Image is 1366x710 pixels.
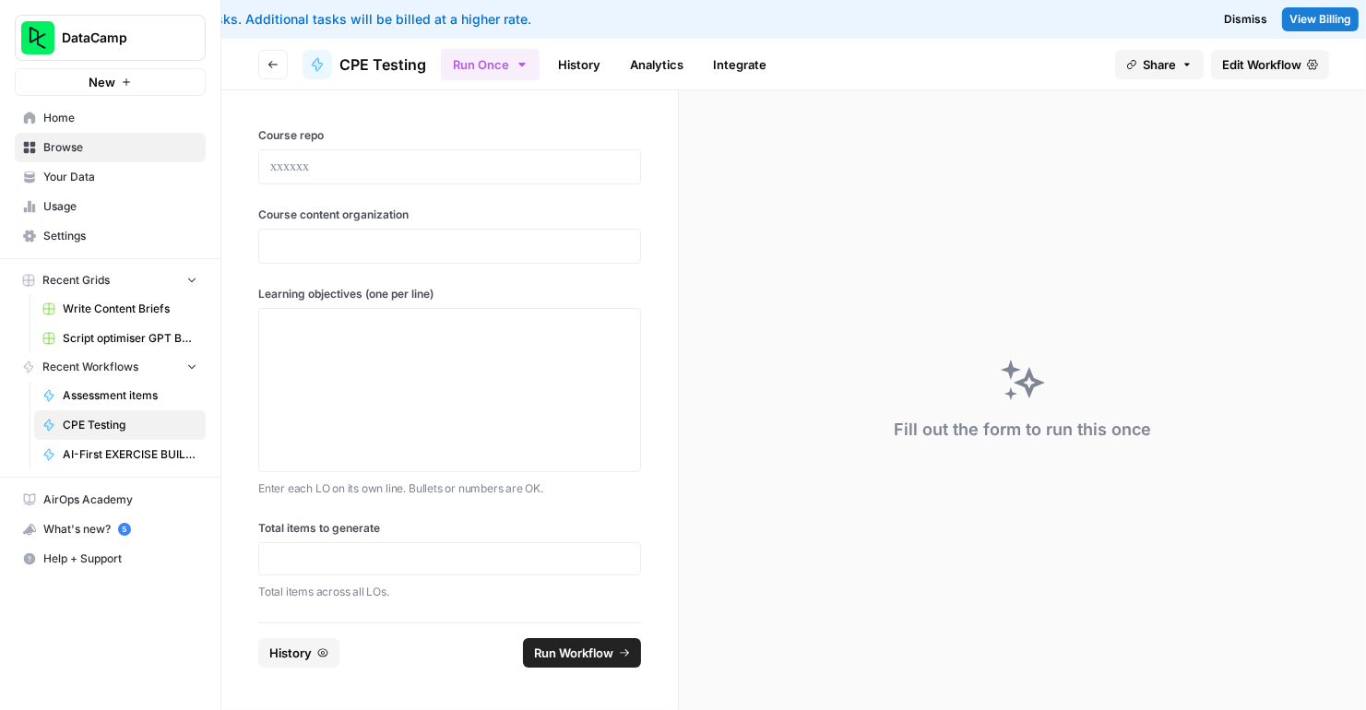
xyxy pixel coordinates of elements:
[523,638,641,668] button: Run Workflow
[15,103,206,133] a: Home
[258,286,641,302] label: Learning objectives (one per line)
[43,198,197,215] span: Usage
[258,638,339,668] button: History
[258,479,641,498] p: Enter each LO on its own line. Bullets or numbers are OK.
[43,228,197,244] span: Settings
[63,446,197,463] span: AI-First EXERCISE BUILDER
[441,49,540,80] button: Run Once
[43,139,197,156] span: Browse
[34,381,206,410] a: Assessment items
[118,523,131,536] a: 5
[15,266,206,294] button: Recent Grids
[1143,55,1176,74] span: Share
[1211,50,1329,79] a: Edit Workflow
[89,73,115,91] span: New
[15,192,206,221] a: Usage
[63,417,197,433] span: CPE Testing
[15,10,871,29] div: You've used your included tasks. Additional tasks will be billed at a higher rate.
[1282,7,1359,31] a: View Billing
[16,515,205,543] div: What's new?
[34,294,206,324] a: Write Content Briefs
[15,15,206,61] button: Workspace: DataCamp
[547,50,612,79] a: History
[15,162,206,192] a: Your Data
[43,550,197,567] span: Help + Support
[269,644,312,662] span: History
[258,583,641,601] p: Total items across all LOs.
[894,417,1151,443] div: Fill out the form to run this once
[1217,7,1275,31] button: Dismiss
[43,110,197,126] span: Home
[15,68,206,96] button: New
[15,353,206,381] button: Recent Workflows
[1289,11,1351,28] span: View Billing
[258,520,641,537] label: Total items to generate
[34,440,206,469] a: AI-First EXERCISE BUILDER
[1115,50,1204,79] button: Share
[63,301,197,317] span: Write Content Briefs
[42,359,138,375] span: Recent Workflows
[42,272,110,289] span: Recent Grids
[122,525,126,534] text: 5
[534,644,613,662] span: Run Workflow
[702,50,778,79] a: Integrate
[15,221,206,251] a: Settings
[34,324,206,353] a: Script optimiser GPT Build V2 Grid
[258,207,641,223] label: Course content organization
[15,133,206,162] a: Browse
[1224,11,1267,28] span: Dismiss
[21,21,54,54] img: DataCamp Logo
[63,387,197,404] span: Assessment items
[619,50,695,79] a: Analytics
[303,50,426,79] a: CPE Testing
[34,410,206,440] a: CPE Testing
[63,330,197,347] span: Script optimiser GPT Build V2 Grid
[1222,55,1301,74] span: Edit Workflow
[339,53,426,76] span: CPE Testing
[15,544,206,574] button: Help + Support
[62,29,173,47] span: DataCamp
[15,515,206,544] button: What's new? 5
[15,485,206,515] a: AirOps Academy
[43,169,197,185] span: Your Data
[43,491,197,508] span: AirOps Academy
[258,127,641,144] label: Course repo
